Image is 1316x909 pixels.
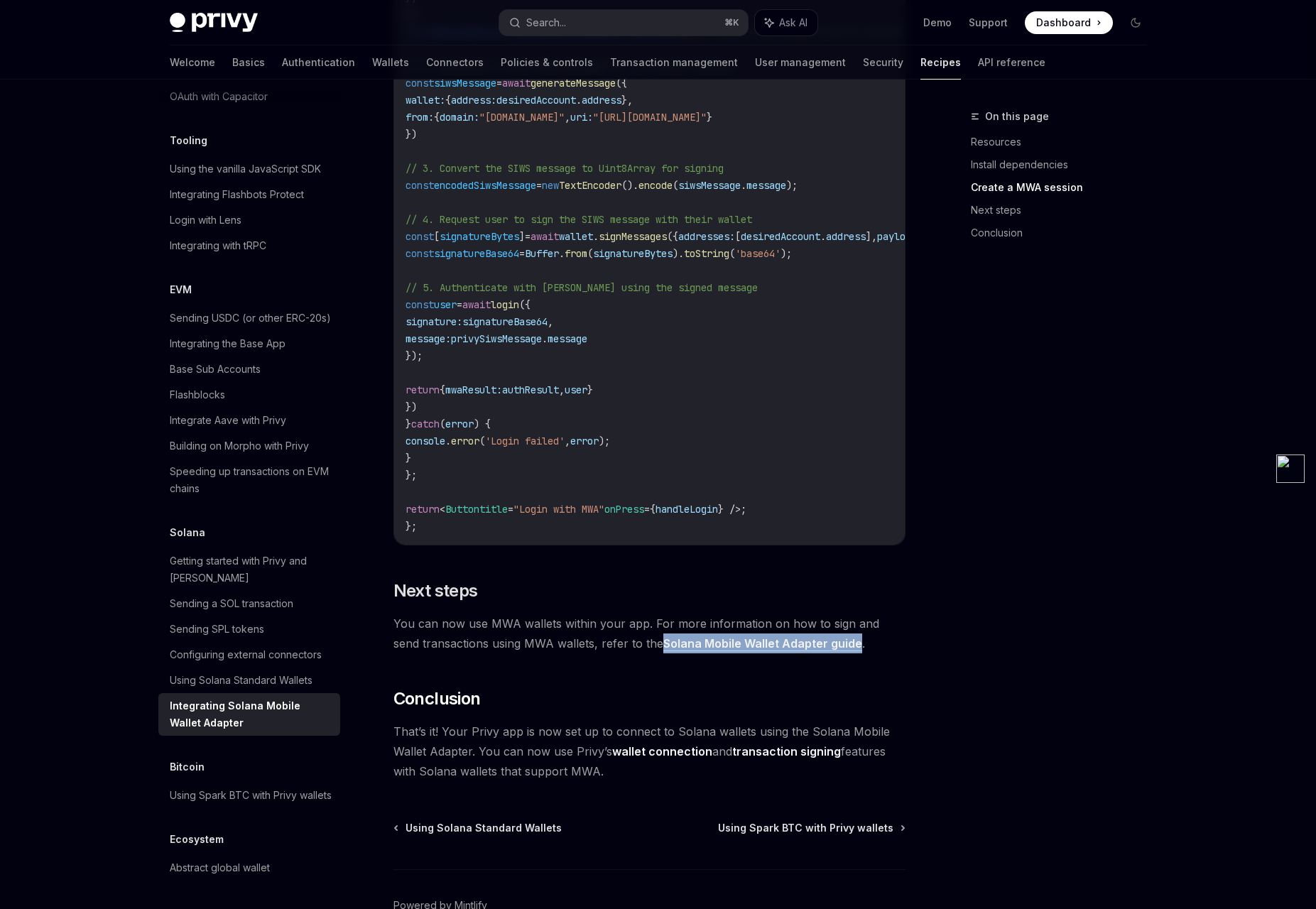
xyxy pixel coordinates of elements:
span: = [536,179,542,192]
span: signatureBase64 [434,247,519,260]
h5: EVM [170,281,192,298]
span: Conclusion [393,687,481,710]
span: = [508,503,513,516]
a: Wallets [372,45,409,80]
span: Using Solana Standard Wallets [406,821,562,835]
span: . [741,179,746,192]
span: = [496,77,502,89]
div: Integrating Solana Mobile Wallet Adapter [170,697,332,731]
span: { [440,383,445,396]
span: ={ [644,503,656,516]
span: authResult [502,383,559,396]
span: user [434,298,457,311]
a: Basics [232,45,265,80]
span: handleLogin [656,503,718,516]
div: Sending SPL tokens [170,621,264,638]
span: signMessages [599,230,667,243]
span: (). [621,179,638,192]
a: Security [863,45,903,80]
span: ); [781,247,792,260]
a: Base Sub Accounts [158,356,340,382]
h5: Bitcoin [170,758,205,775]
a: Using the vanilla JavaScript SDK [158,156,340,182]
div: Using the vanilla JavaScript SDK [170,160,321,178]
a: Using Solana Standard Wallets [395,821,562,835]
a: Configuring external connectors [158,642,340,668]
div: Abstract global wallet [170,859,270,876]
div: Integrating with tRPC [170,237,266,254]
span: error [570,435,599,447]
span: payloads: [877,230,928,243]
span: . [445,435,451,447]
span: ( [587,247,593,260]
span: message [746,179,786,192]
a: Sending USDC (or other ERC-20s) [158,305,340,331]
a: Getting started with Privy and [PERSON_NAME] [158,548,340,591]
span: from [565,247,587,260]
a: transaction signing [732,744,841,759]
span: , [565,435,570,447]
span: , [559,383,565,396]
a: Authentication [282,45,355,80]
span: { [434,111,440,124]
span: TextEncoder [559,179,621,192]
button: Toggle dark mode [1124,11,1147,34]
img: dark logo [170,13,258,33]
span: . [593,230,599,243]
a: Using Solana Standard Wallets [158,668,340,693]
div: Integrating the Base App [170,335,286,352]
span: [ [735,230,741,243]
a: Resources [971,131,1158,153]
span: login [491,298,519,311]
span: // 4. Request user to sign the SIWS message with their wallet [406,213,752,226]
span: "Login with MWA" [513,503,604,516]
span: ( [479,435,485,447]
a: Next steps [971,199,1158,222]
span: address [582,94,621,107]
div: Building on Morpho with Privy [170,437,309,454]
span: desiredAccount [496,94,576,107]
span: ( [673,179,678,192]
span: , [548,315,553,328]
span: . [576,94,582,107]
span: On this page [985,108,1049,125]
h5: Ecosystem [170,831,224,848]
a: Using Spark BTC with Privy wallets [158,783,340,808]
a: Sending SPL tokens [158,616,340,642]
span: await [462,298,491,311]
span: ({ [667,230,678,243]
span: ({ [519,298,531,311]
span: 'Login failed' [485,435,565,447]
a: Dashboard [1025,11,1113,34]
span: }); [406,349,423,362]
a: Using Spark BTC with Privy wallets [718,821,904,835]
span: encode [638,179,673,192]
span: const [406,179,434,192]
span: siwsMessage [678,179,741,192]
span: siwsMessage [434,77,496,89]
a: Create a MWA session [971,176,1158,199]
span: from: [406,111,434,124]
span: , [565,111,570,124]
span: }; [406,520,417,533]
a: Recipes [920,45,961,80]
span: ( [729,247,735,260]
div: Configuring external connectors [170,646,322,663]
span: = [519,247,525,260]
a: Speeding up transactions on EVM chains [158,459,340,501]
span: const [406,230,434,243]
span: Using Spark BTC with Privy wallets [718,821,893,835]
span: Button [445,503,479,516]
span: ({ [616,77,627,89]
a: wallet connection [612,744,712,759]
span: ] [519,230,525,243]
a: Connectors [426,45,484,80]
span: wallet: [406,94,445,107]
span: }; [406,469,417,481]
span: await [502,77,531,89]
span: error [451,435,479,447]
span: onPress [604,503,644,516]
div: Using Spark BTC with Privy wallets [170,787,332,804]
span: 'base64' [735,247,781,260]
span: address: [451,94,496,107]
